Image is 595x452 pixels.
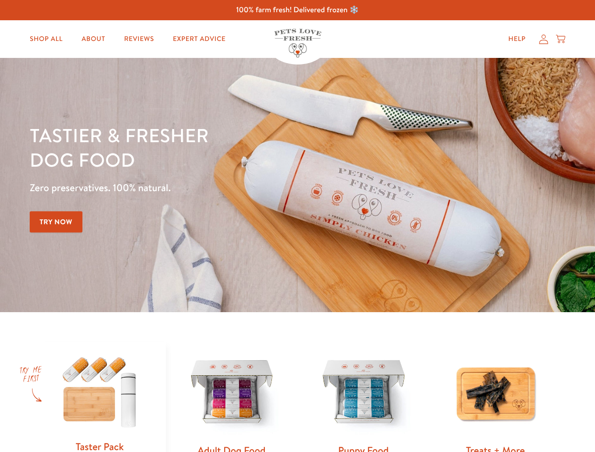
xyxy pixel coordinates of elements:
a: Expert Advice [165,30,233,48]
a: Reviews [116,30,161,48]
a: Try Now [30,211,82,233]
p: Zero preservatives. 100% natural. [30,179,387,196]
a: About [74,30,113,48]
img: Pets Love Fresh [274,29,321,57]
a: Help [501,30,533,48]
a: Shop All [22,30,70,48]
h1: Tastier & fresher dog food [30,123,387,172]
